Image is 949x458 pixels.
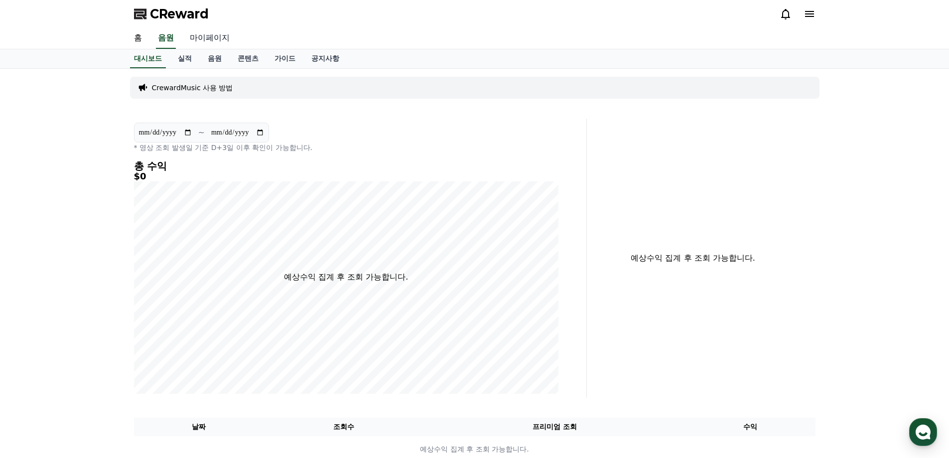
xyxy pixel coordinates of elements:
[182,28,238,49] a: 마이페이지
[264,418,423,436] th: 조회수
[303,49,347,68] a: 공지사항
[198,127,205,139] p: ~
[170,49,200,68] a: 실적
[595,252,792,264] p: 예상수익 집계 후 조회 가능합니다.
[685,418,815,436] th: 수익
[134,418,264,436] th: 날짜
[424,418,685,436] th: 프리미엄 조회
[284,271,408,283] p: 예상수익 집계 후 조회 가능합니다.
[134,143,558,153] p: * 영상 조회 발생일 기준 D+3일 이후 확인이 가능합니다.
[267,49,303,68] a: 가이드
[134,6,209,22] a: CReward
[150,6,209,22] span: CReward
[31,331,37,339] span: 홈
[91,331,103,339] span: 대화
[156,28,176,49] a: 음원
[152,83,233,93] a: CrewardMusic 사용 방법
[126,28,150,49] a: 홈
[135,444,815,455] p: 예상수익 집계 후 조회 가능합니다.
[129,316,191,341] a: 설정
[66,316,129,341] a: 대화
[130,49,166,68] a: 대시보드
[3,316,66,341] a: 홈
[154,331,166,339] span: 설정
[134,171,558,181] h5: $0
[230,49,267,68] a: 콘텐츠
[134,160,558,171] h4: 총 수익
[200,49,230,68] a: 음원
